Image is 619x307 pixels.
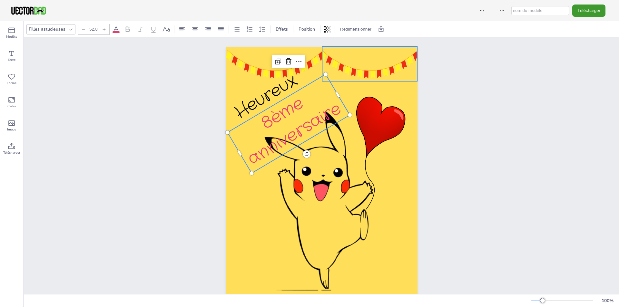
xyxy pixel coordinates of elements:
button: Télécharger [572,5,605,16]
font: Forme [7,81,16,85]
font: Télécharger [577,8,600,13]
font: Modèle [6,34,17,39]
font: Heureux [230,69,301,124]
input: nom du modèle [511,6,569,15]
font: 100 [602,298,609,304]
font: Image [7,127,16,132]
font: Texte [8,58,15,62]
img: VectorDad-1.png [10,6,47,15]
font: Redimensionner [340,27,371,32]
button: Redimensionner [338,24,374,34]
font: Filles astucieuses [29,26,65,32]
font: Position [299,26,315,32]
font: Effets [276,26,288,32]
font: Télécharger [3,150,20,155]
font: % [609,298,614,304]
font: 8ème anniversaire [243,92,346,171]
font: Cadre [7,104,16,109]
